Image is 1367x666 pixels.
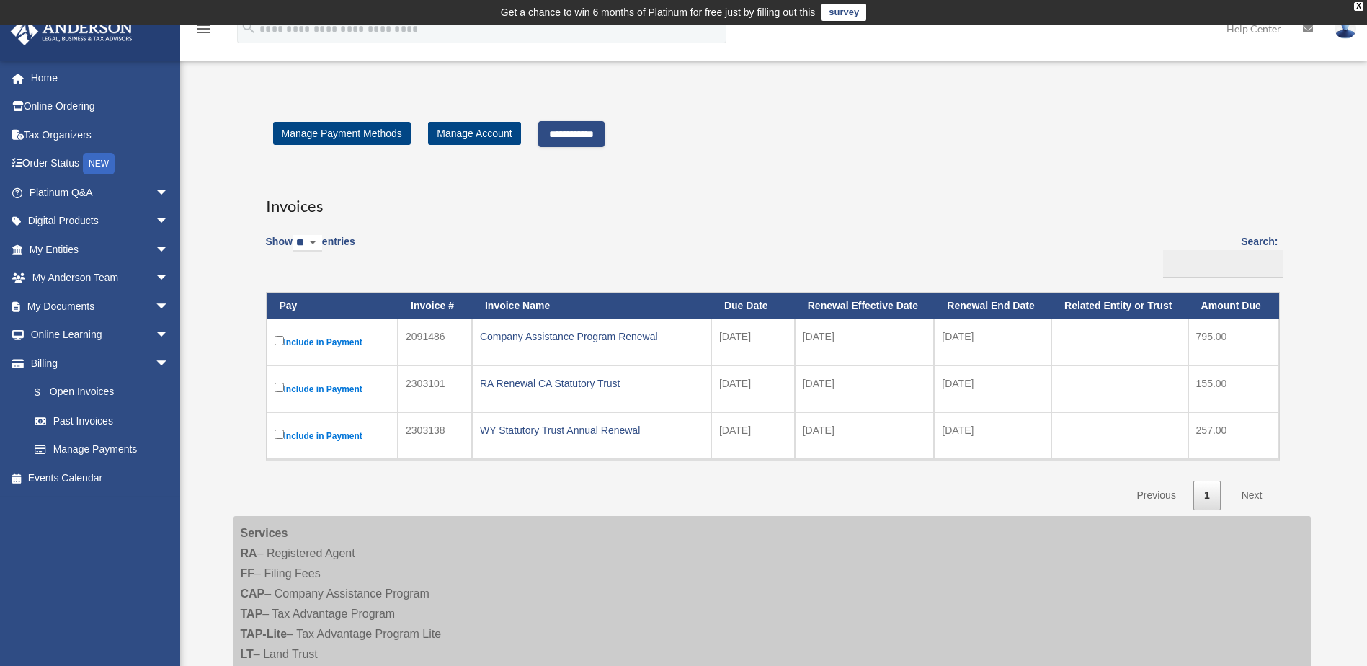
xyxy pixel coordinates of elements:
span: arrow_drop_down [155,235,184,265]
strong: RA [241,547,257,559]
img: Anderson Advisors Platinum Portal [6,17,137,45]
td: [DATE] [934,319,1051,365]
td: 257.00 [1188,412,1279,459]
label: Show entries [266,233,355,266]
a: Manage Payment Methods [273,122,411,145]
th: Invoice #: activate to sort column ascending [398,293,472,319]
i: menu [195,20,212,37]
div: Company Assistance Program Renewal [480,327,703,347]
strong: FF [241,567,255,580]
strong: TAP-Lite [241,628,288,640]
div: WY Statutory Trust Annual Renewal [480,420,703,440]
div: close [1354,2,1363,11]
td: 155.00 [1188,365,1279,412]
td: 2091486 [398,319,472,365]
a: Order StatusNEW [10,149,191,179]
div: Get a chance to win 6 months of Platinum for free just by filling out this [501,4,816,21]
a: My Entitiesarrow_drop_down [10,235,191,264]
a: Next [1231,481,1273,510]
td: 2303138 [398,412,472,459]
th: Renewal End Date: activate to sort column ascending [934,293,1051,319]
label: Include in Payment [275,427,391,445]
td: [DATE] [934,412,1051,459]
a: My Documentsarrow_drop_down [10,292,191,321]
strong: CAP [241,587,265,600]
span: arrow_drop_down [155,264,184,293]
label: Include in Payment [275,380,391,398]
label: Include in Payment [275,333,391,351]
th: Pay: activate to sort column descending [267,293,398,319]
td: 2303101 [398,365,472,412]
a: Platinum Q&Aarrow_drop_down [10,178,191,207]
th: Renewal Effective Date: activate to sort column ascending [795,293,935,319]
span: arrow_drop_down [155,292,184,321]
a: Manage Payments [20,435,184,464]
div: NEW [83,153,115,174]
a: survey [821,4,866,21]
input: Search: [1163,250,1283,277]
td: 795.00 [1188,319,1279,365]
td: [DATE] [934,365,1051,412]
strong: LT [241,648,254,660]
a: Digital Productsarrow_drop_down [10,207,191,236]
select: Showentries [293,235,322,252]
th: Amount Due: activate to sort column ascending [1188,293,1279,319]
i: search [241,19,257,35]
td: [DATE] [711,319,795,365]
a: Previous [1126,481,1186,510]
a: Events Calendar [10,463,191,492]
a: $Open Invoices [20,378,177,407]
a: Online Learningarrow_drop_down [10,321,191,350]
strong: TAP [241,608,263,620]
img: User Pic [1335,18,1356,39]
span: arrow_drop_down [155,207,184,236]
a: menu [195,25,212,37]
input: Include in Payment [275,430,284,439]
span: $ [43,383,50,401]
h3: Invoices [266,182,1278,218]
td: [DATE] [711,365,795,412]
th: Due Date: activate to sort column ascending [711,293,795,319]
a: Past Invoices [20,407,184,435]
span: arrow_drop_down [155,178,184,208]
span: arrow_drop_down [155,321,184,350]
td: [DATE] [795,365,935,412]
a: Tax Organizers [10,120,191,149]
label: Search: [1158,233,1278,277]
a: Online Ordering [10,92,191,121]
input: Include in Payment [275,383,284,392]
div: RA Renewal CA Statutory Trust [480,373,703,394]
a: My Anderson Teamarrow_drop_down [10,264,191,293]
a: Billingarrow_drop_down [10,349,184,378]
td: [DATE] [795,319,935,365]
th: Related Entity or Trust: activate to sort column ascending [1051,293,1188,319]
td: [DATE] [795,412,935,459]
td: [DATE] [711,412,795,459]
th: Invoice Name: activate to sort column ascending [472,293,711,319]
span: arrow_drop_down [155,349,184,378]
input: Include in Payment [275,336,284,345]
a: Manage Account [428,122,520,145]
a: 1 [1193,481,1221,510]
strong: Services [241,527,288,539]
a: Home [10,63,191,92]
